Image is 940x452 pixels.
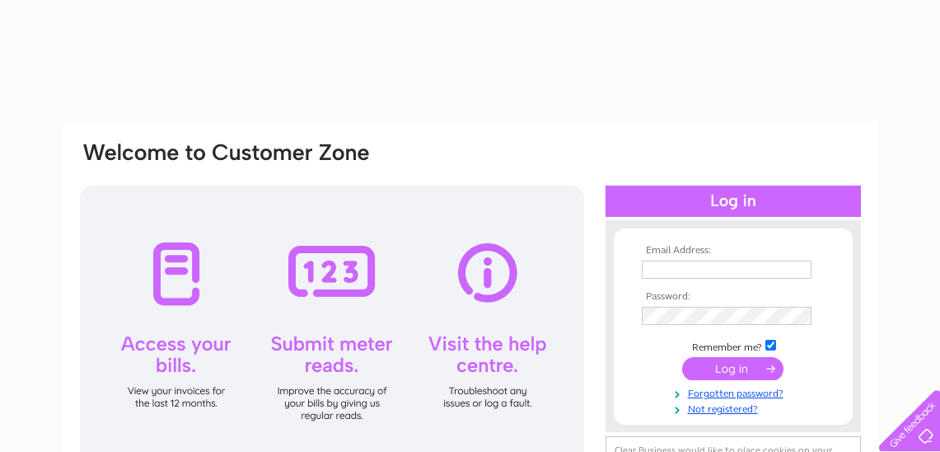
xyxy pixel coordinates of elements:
th: Email Address: [638,245,829,257]
a: Not registered? [642,400,829,416]
a: Forgotten password? [642,384,829,400]
input: Submit [682,357,783,380]
th: Password: [638,291,829,303]
td: Remember me? [638,337,829,354]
